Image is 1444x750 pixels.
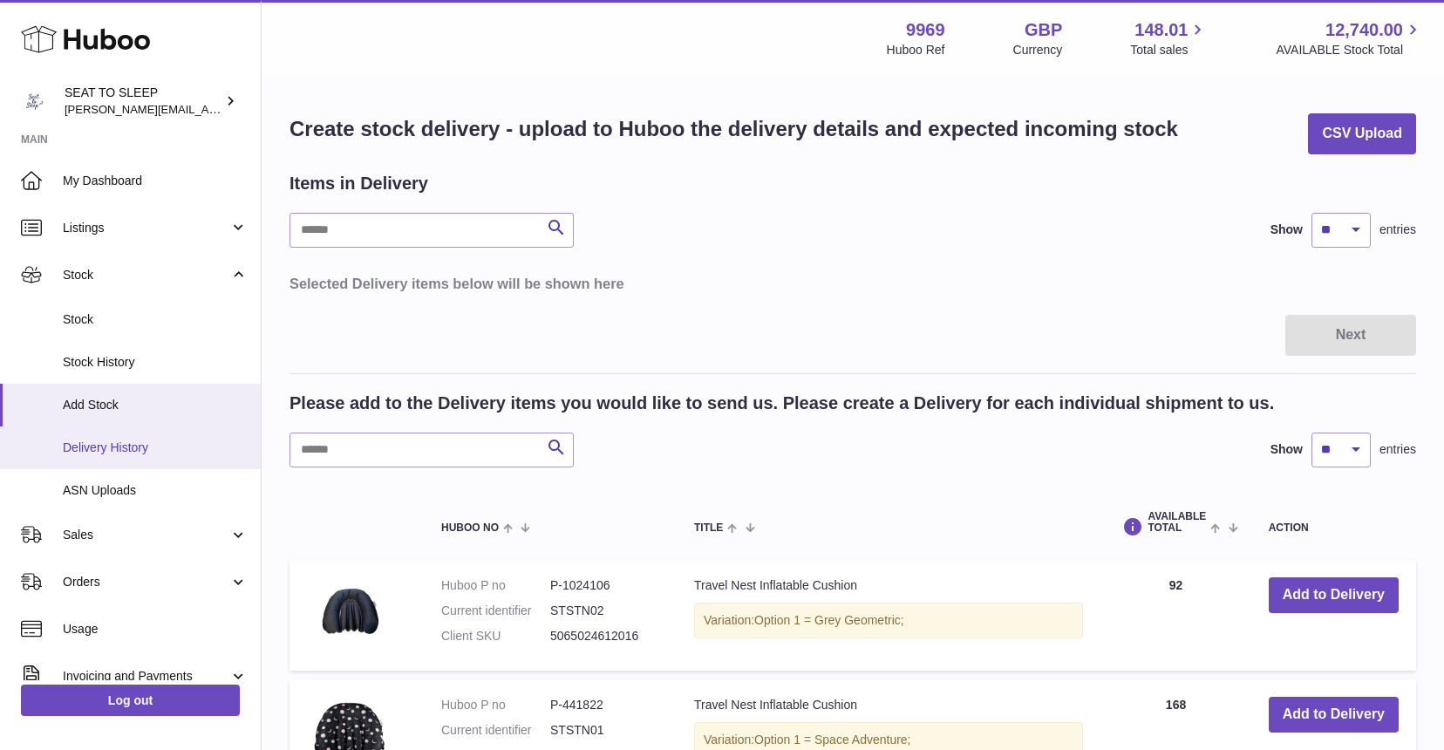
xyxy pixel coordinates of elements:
strong: 9969 [906,18,945,42]
a: 12,740.00 AVAILABLE Stock Total [1276,18,1423,58]
button: Add to Delivery [1269,577,1399,613]
dt: Client SKU [441,628,550,644]
h3: Selected Delivery items below will be shown here [289,274,1416,293]
span: Option 1 = Space Adventure; [754,733,910,747]
span: Stock [63,267,229,283]
span: Sales [63,527,229,543]
img: Travel Nest Inflatable Cushion [307,577,394,645]
span: [PERSON_NAME][EMAIL_ADDRESS][DOMAIN_NAME] [65,102,350,116]
label: Show [1270,222,1303,238]
dd: STSTN02 [550,603,659,619]
span: Title [694,522,723,534]
img: amy@seattosleep.co.uk [21,88,47,114]
strong: GBP [1025,18,1062,42]
span: 12,740.00 [1325,18,1403,42]
span: 148.01 [1134,18,1188,42]
span: Delivery History [63,440,248,456]
div: Variation: [694,603,1083,638]
div: SEAT TO SLEEP [65,85,221,118]
label: Show [1270,441,1303,458]
dt: Huboo P no [441,697,550,713]
div: Huboo Ref [887,42,945,58]
h2: Please add to the Delivery items you would like to send us. Please create a Delivery for each ind... [289,392,1274,415]
span: Add Stock [63,397,248,413]
span: Stock [63,311,248,328]
div: Currency [1013,42,1063,58]
span: AVAILABLE Total [1148,511,1206,534]
dd: P-441822 [550,697,659,713]
button: CSV Upload [1308,113,1416,154]
h1: Create stock delivery - upload to Huboo the delivery details and expected incoming stock [289,115,1178,143]
span: Invoicing and Payments [63,668,229,685]
a: 148.01 Total sales [1130,18,1208,58]
span: AVAILABLE Stock Total [1276,42,1423,58]
span: entries [1379,441,1416,458]
span: Listings [63,220,229,236]
h2: Items in Delivery [289,172,428,195]
td: Travel Nest Inflatable Cushion [677,560,1100,671]
span: Total sales [1130,42,1208,58]
dt: Current identifier [441,603,550,619]
button: Add to Delivery [1269,697,1399,733]
span: Option 1 = Grey Geometric; [754,613,904,627]
div: Action [1269,522,1399,534]
dd: 5065024612016 [550,628,659,644]
dt: Huboo P no [441,577,550,594]
span: Huboo no [441,522,499,534]
dd: STSTN01 [550,722,659,739]
span: ASN Uploads [63,482,248,499]
span: Usage [63,621,248,637]
dt: Current identifier [441,722,550,739]
span: My Dashboard [63,173,248,189]
a: Log out [21,685,240,716]
span: Stock History [63,354,248,371]
span: entries [1379,222,1416,238]
dd: P-1024106 [550,577,659,594]
td: 92 [1100,560,1250,671]
span: Orders [63,574,229,590]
